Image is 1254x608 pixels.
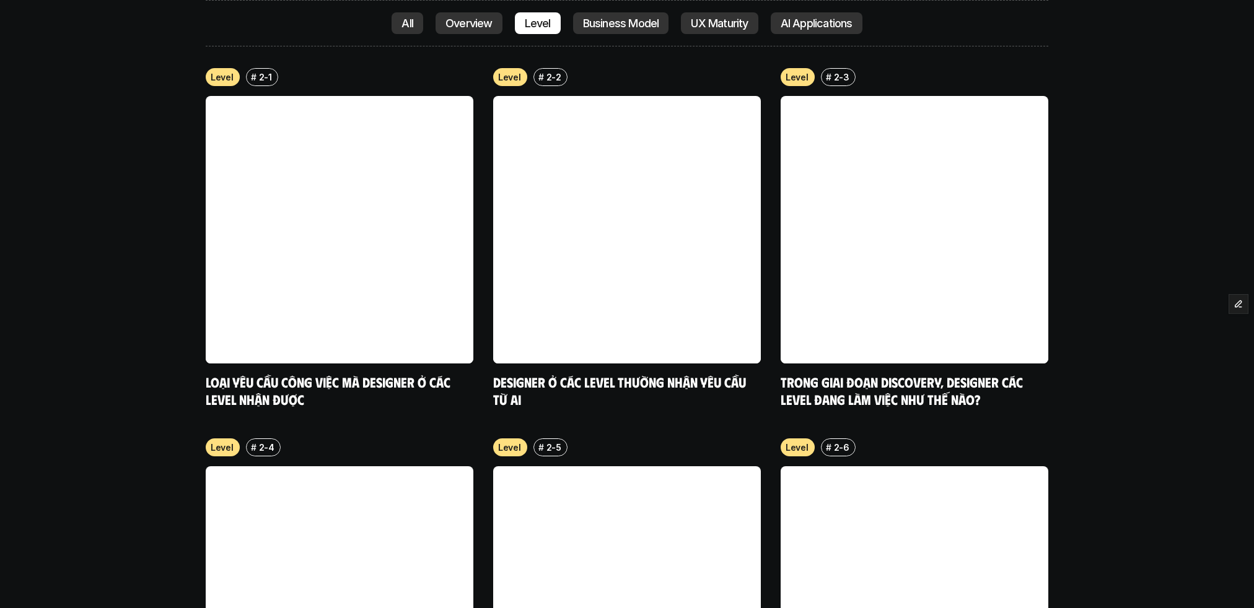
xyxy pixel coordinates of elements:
[206,373,454,407] a: Loại yêu cầu công việc mà designer ở các level nhận được
[538,443,544,452] h6: #
[401,17,413,30] p: All
[259,441,274,454] p: 2-4
[691,17,748,30] p: UX Maturity
[834,71,849,84] p: 2-3
[826,443,831,452] h6: #
[583,17,659,30] p: Business Model
[211,441,234,454] p: Level
[546,441,561,454] p: 2-5
[251,72,256,82] h6: #
[525,17,551,30] p: Level
[211,71,234,84] p: Level
[445,17,493,30] p: Overview
[498,71,521,84] p: Level
[251,443,256,452] h6: #
[498,441,521,454] p: Level
[573,12,669,35] a: Business Model
[786,71,809,84] p: Level
[826,72,831,82] h6: #
[771,12,862,35] a: AI Applications
[781,17,853,30] p: AI Applications
[681,12,758,35] a: UX Maturity
[786,441,809,454] p: Level
[538,72,544,82] h6: #
[436,12,502,35] a: Overview
[781,373,1026,407] a: Trong giai đoạn Discovery, designer các level đang làm việc như thế nào?
[493,373,749,407] a: Designer ở các level thường nhận yêu cầu từ ai
[515,12,561,35] a: Level
[392,12,423,35] a: All
[546,71,561,84] p: 2-2
[834,441,849,454] p: 2-6
[259,71,272,84] p: 2-1
[1229,295,1248,313] button: Edit Framer Content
